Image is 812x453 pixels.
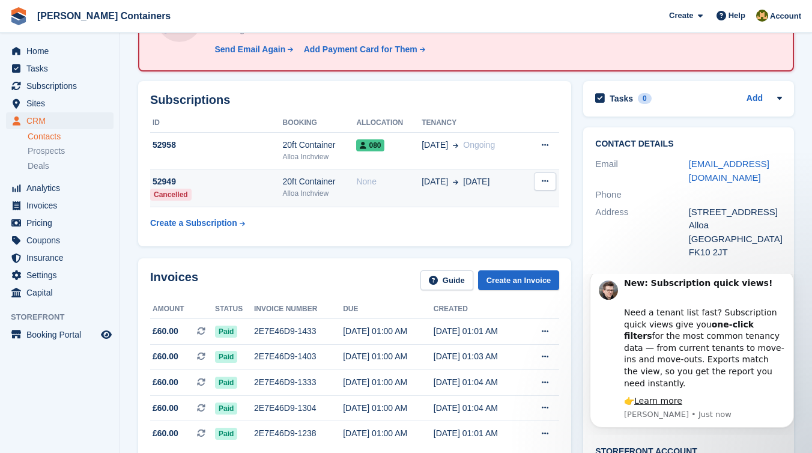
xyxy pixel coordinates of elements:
th: Tenancy [422,114,524,133]
span: Paid [215,351,237,363]
a: menu [6,43,114,59]
a: Create an Invoice [478,270,560,290]
div: [STREET_ADDRESS] [689,205,782,219]
div: Send Email Again [214,43,285,56]
span: Settings [26,267,98,284]
div: 👉 [52,121,213,133]
span: Invoices [26,197,98,214]
span: [DATE] [422,175,448,188]
a: [PERSON_NAME] Containers [32,6,175,26]
span: Insurance [26,249,98,266]
div: Cancelled [150,189,192,201]
a: menu [6,78,114,94]
span: Capital [26,284,98,301]
span: £60.00 [153,350,178,363]
span: Help [729,10,745,22]
div: [DATE] 01:00 AM [343,350,434,363]
a: Deals [28,160,114,172]
div: 2E7E46D9-1333 [254,376,343,389]
span: Ongoing [463,140,495,150]
a: menu [6,197,114,214]
span: Account [770,10,801,22]
th: Allocation [356,114,422,133]
div: [DATE] 01:00 AM [343,376,434,389]
span: Paid [215,428,237,440]
a: menu [6,249,114,266]
a: menu [6,284,114,301]
a: Create a Subscription [150,212,245,234]
span: [DATE] [422,139,448,151]
span: Paid [215,377,237,389]
h2: Contact Details [595,139,782,149]
span: Tasks [26,60,98,77]
div: Alloa Inchview [282,151,356,162]
div: Add Payment Card for Them [304,43,417,56]
div: 2E7E46D9-1238 [254,427,343,440]
img: stora-icon-8386f47178a22dfd0bd8f6a31ec36ba5ce8667c1dd55bd0f319d3a0aa187defe.svg [10,7,28,25]
img: Profile image for Steven [27,7,46,26]
span: £60.00 [153,325,178,338]
span: Create [669,10,693,22]
div: None [356,175,422,188]
a: Preview store [99,327,114,342]
span: Booking Portal [26,326,98,343]
div: Create a Subscription [150,217,237,230]
iframe: Intercom notifications message [572,274,812,435]
span: 080 [356,139,384,151]
div: 2E7E46D9-1403 [254,350,343,363]
th: Created [434,300,524,319]
span: Paid [215,326,237,338]
div: Email [595,157,688,184]
div: [DATE] 01:04 AM [434,402,524,415]
span: Subscriptions [26,78,98,94]
div: [GEOGRAPHIC_DATA] [689,233,782,246]
span: Sites [26,95,98,112]
div: [DATE] 01:00 AM [343,402,434,415]
div: [DATE] 01:01 AM [434,427,524,440]
th: Booking [282,114,356,133]
div: 2E7E46D9-1433 [254,325,343,338]
a: Guide [420,270,473,290]
a: menu [6,267,114,284]
span: Deals [28,160,49,172]
a: menu [6,180,114,196]
div: 20ft Container [282,139,356,151]
div: 20ft Container [282,175,356,188]
a: menu [6,232,114,249]
a: menu [6,214,114,231]
span: Home [26,43,98,59]
div: Message content [52,4,213,133]
th: Invoice number [254,300,343,319]
span: £60.00 [153,402,178,415]
a: menu [6,60,114,77]
b: New: Subscription quick views! [52,4,201,14]
a: [EMAIL_ADDRESS][DOMAIN_NAME] [689,159,769,183]
div: [DATE] 01:04 AM [434,376,524,389]
div: 52958 [150,139,282,151]
a: Add Payment Card for Them [299,43,426,56]
a: Contacts [28,131,114,142]
div: Alloa Inchview [282,188,356,199]
div: [DATE] 01:00 AM [343,427,434,440]
a: menu [6,112,114,129]
span: [DATE] [463,175,489,188]
th: Status [215,300,254,319]
span: Paid [215,403,237,415]
th: Due [343,300,434,319]
div: Alloa [689,219,782,233]
span: CRM [26,112,98,129]
span: Coupons [26,232,98,249]
div: [DATE] 01:03 AM [434,350,524,363]
div: 2E7E46D9-1304 [254,402,343,415]
a: Learn more [62,122,111,132]
span: Prospects [28,145,65,157]
p: Message from Steven, sent Just now [52,135,213,146]
span: Analytics [26,180,98,196]
span: £60.00 [153,376,178,389]
h2: Subscriptions [150,93,559,107]
div: [DATE] 01:01 AM [434,325,524,338]
a: menu [6,326,114,343]
a: Add [747,92,763,106]
a: Prospects [28,145,114,157]
span: £60.00 [153,427,178,440]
